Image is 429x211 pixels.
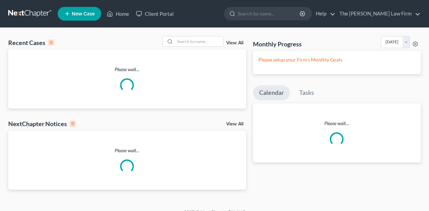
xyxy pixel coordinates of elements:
[48,40,54,46] div: 0
[253,85,290,100] a: Calendar
[175,36,223,46] input: Search by name...
[253,120,421,127] p: Please wait...
[72,11,95,16] span: New Case
[8,38,54,47] div: Recent Cases
[336,8,420,20] a: The [PERSON_NAME] Law Firm
[253,40,302,48] h3: Monthly Progress
[312,8,335,20] a: Help
[258,56,415,63] p: Please setup your Firm's Monthly Goals
[132,8,177,20] a: Client Portal
[70,121,76,127] div: 0
[8,147,246,154] p: Please wait...
[293,85,320,100] a: Tasks
[8,120,76,128] div: NextChapter Notices
[8,66,246,73] p: Please wait...
[238,7,301,20] input: Search by name...
[226,41,243,45] a: View All
[103,8,132,20] a: Home
[226,122,243,126] a: View All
